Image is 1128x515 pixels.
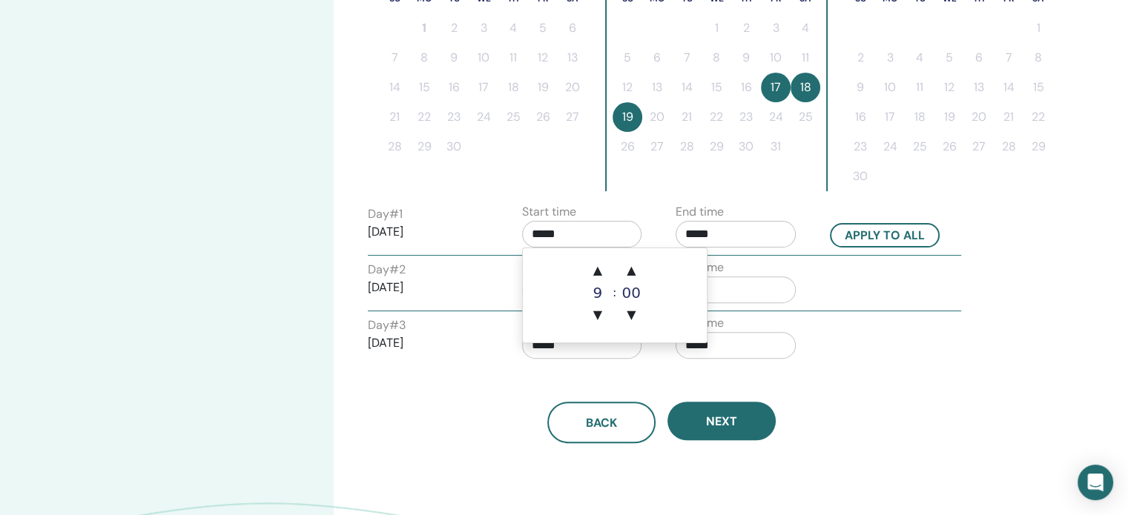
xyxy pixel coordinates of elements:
[498,13,528,43] button: 4
[791,73,820,102] button: 18
[934,132,964,162] button: 26
[994,102,1023,132] button: 21
[439,102,469,132] button: 23
[439,73,469,102] button: 16
[409,43,439,73] button: 8
[905,73,934,102] button: 11
[528,73,558,102] button: 19
[934,43,964,73] button: 5
[791,43,820,73] button: 11
[672,102,702,132] button: 21
[368,316,406,334] label: Day # 3
[845,162,875,191] button: 30
[1078,465,1113,500] div: Open Intercom Messenger
[761,102,791,132] button: 24
[1023,43,1053,73] button: 8
[583,256,613,285] span: ▲
[642,43,672,73] button: 6
[672,73,702,102] button: 14
[791,13,820,43] button: 4
[498,102,528,132] button: 25
[845,73,875,102] button: 9
[905,43,934,73] button: 4
[761,132,791,162] button: 31
[368,205,403,223] label: Day # 1
[964,132,994,162] button: 27
[409,132,439,162] button: 29
[380,132,409,162] button: 28
[731,132,761,162] button: 30
[761,73,791,102] button: 17
[613,102,642,132] button: 19
[368,261,406,279] label: Day # 2
[845,132,875,162] button: 23
[558,13,587,43] button: 6
[616,300,646,330] span: ▼
[613,43,642,73] button: 5
[845,102,875,132] button: 16
[409,13,439,43] button: 1
[613,256,616,330] div: :
[875,73,905,102] button: 10
[380,43,409,73] button: 7
[616,285,646,300] div: 00
[702,43,731,73] button: 8
[830,223,940,247] button: Apply to all
[731,13,761,43] button: 2
[498,43,528,73] button: 11
[380,102,409,132] button: 21
[702,73,731,102] button: 15
[1023,73,1053,102] button: 15
[613,73,642,102] button: 12
[934,102,964,132] button: 19
[642,102,672,132] button: 20
[528,43,558,73] button: 12
[905,102,934,132] button: 18
[791,102,820,132] button: 25
[528,13,558,43] button: 5
[875,102,905,132] button: 17
[439,43,469,73] button: 9
[731,73,761,102] button: 16
[642,132,672,162] button: 27
[994,43,1023,73] button: 7
[761,13,791,43] button: 3
[672,43,702,73] button: 7
[469,102,498,132] button: 24
[964,43,994,73] button: 6
[994,132,1023,162] button: 28
[761,43,791,73] button: 10
[964,102,994,132] button: 20
[613,132,642,162] button: 26
[368,279,488,296] p: [DATE]
[498,73,528,102] button: 18
[1023,102,1053,132] button: 22
[676,203,724,221] label: End time
[731,102,761,132] button: 23
[994,73,1023,102] button: 14
[368,334,488,352] p: [DATE]
[368,223,488,241] p: [DATE]
[731,43,761,73] button: 9
[469,43,498,73] button: 10
[702,13,731,43] button: 1
[875,132,905,162] button: 24
[409,73,439,102] button: 15
[964,73,994,102] button: 13
[558,73,587,102] button: 20
[547,402,656,443] button: Back
[439,132,469,162] button: 30
[845,43,875,73] button: 2
[409,102,439,132] button: 22
[522,203,576,221] label: Start time
[439,13,469,43] button: 2
[905,132,934,162] button: 25
[469,73,498,102] button: 17
[1023,13,1053,43] button: 1
[586,415,617,431] span: Back
[583,300,613,330] span: ▼
[469,13,498,43] button: 3
[702,132,731,162] button: 29
[667,402,776,440] button: Next
[642,73,672,102] button: 13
